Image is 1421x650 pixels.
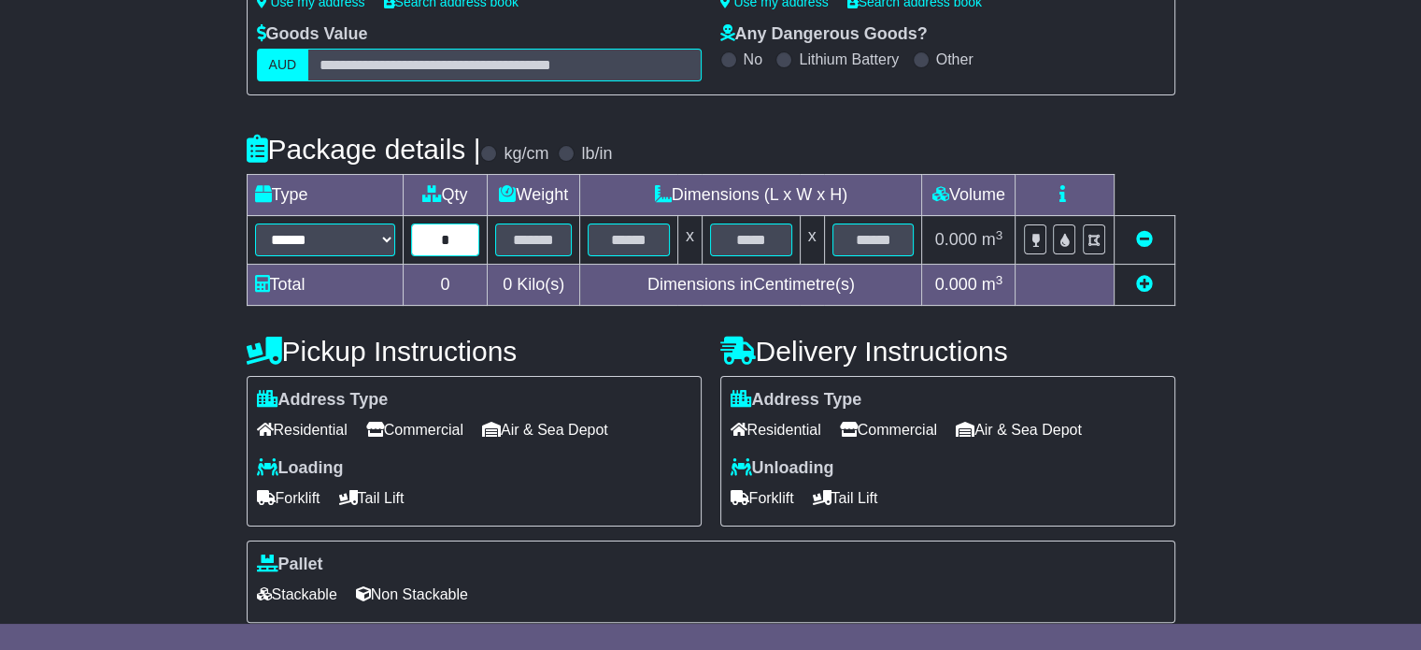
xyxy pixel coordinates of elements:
[339,484,405,513] span: Tail Lift
[488,265,580,306] td: Kilo(s)
[366,415,463,444] span: Commercial
[813,484,878,513] span: Tail Lift
[257,484,320,513] span: Forklift
[580,175,922,216] td: Dimensions (L x W x H)
[482,415,608,444] span: Air & Sea Depot
[504,144,548,165] label: kg/cm
[581,144,612,165] label: lb/in
[922,175,1016,216] td: Volume
[503,275,512,294] span: 0
[996,228,1003,242] sup: 3
[956,415,1082,444] span: Air & Sea Depot
[247,336,702,367] h4: Pickup Instructions
[403,265,488,306] td: 0
[731,484,794,513] span: Forklift
[257,415,348,444] span: Residential
[356,580,468,609] span: Non Stackable
[257,555,323,575] label: Pallet
[982,230,1003,249] span: m
[488,175,580,216] td: Weight
[580,265,922,306] td: Dimensions in Centimetre(s)
[1136,275,1153,294] a: Add new item
[731,458,834,479] label: Unloading
[257,24,368,45] label: Goods Value
[720,336,1175,367] h4: Delivery Instructions
[936,51,973,68] label: Other
[257,390,389,411] label: Address Type
[677,216,702,265] td: x
[731,390,862,411] label: Address Type
[935,230,977,249] span: 0.000
[935,275,977,294] span: 0.000
[247,265,403,306] td: Total
[403,175,488,216] td: Qty
[731,415,821,444] span: Residential
[247,134,481,165] h4: Package details |
[800,216,824,265] td: x
[1136,230,1153,249] a: Remove this item
[257,458,344,479] label: Loading
[744,51,762,68] label: No
[840,415,937,444] span: Commercial
[257,49,309,81] label: AUD
[257,580,337,609] span: Stackable
[996,273,1003,287] sup: 3
[799,51,899,68] label: Lithium Battery
[982,275,1003,294] span: m
[247,175,403,216] td: Type
[720,24,928,45] label: Any Dangerous Goods?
